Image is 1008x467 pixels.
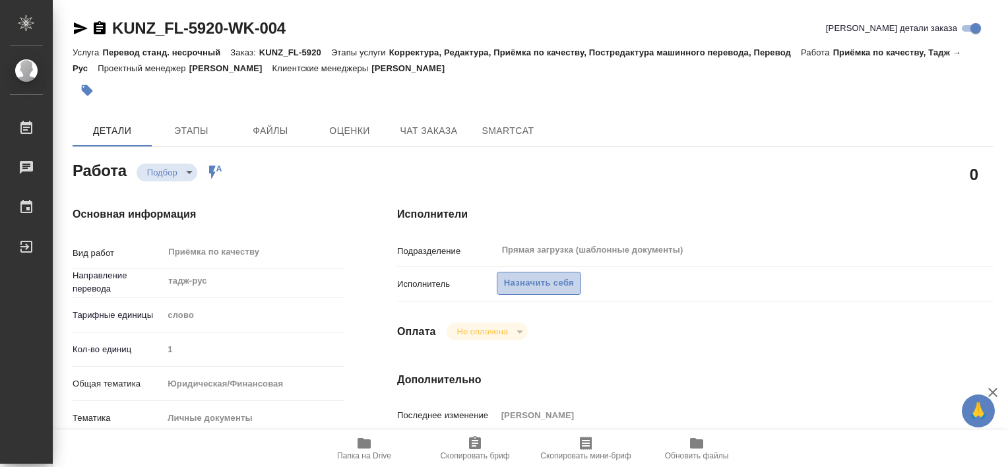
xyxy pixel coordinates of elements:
[397,123,460,139] span: Чат заказа
[801,47,833,57] p: Работа
[420,430,530,467] button: Скопировать бриф
[163,373,344,395] div: Юридическая/Финансовая
[80,123,144,139] span: Детали
[73,269,163,296] p: Направление перевода
[239,123,302,139] span: Файлы
[143,167,181,178] button: Подбор
[453,326,512,337] button: Не оплачена
[73,309,163,322] p: Тарифные единицы
[259,47,331,57] p: KUNZ_FL-5920
[112,19,286,37] a: KUNZ_FL-5920-WK-004
[160,123,223,139] span: Этапы
[440,451,509,460] span: Скопировать бриф
[826,22,957,35] span: [PERSON_NAME] детали заказа
[73,412,163,425] p: Тематика
[318,123,381,139] span: Оценки
[967,397,990,425] span: 🙏
[397,372,993,388] h4: Дополнительно
[163,340,344,359] input: Пустое поле
[92,20,108,36] button: Скопировать ссылку
[73,20,88,36] button: Скопировать ссылку для ЯМессенджера
[309,430,420,467] button: Папка на Drive
[189,63,272,73] p: [PERSON_NAME]
[476,123,540,139] span: SmartCat
[962,394,995,427] button: 🙏
[73,343,163,356] p: Кол-во единиц
[331,47,389,57] p: Этапы услуги
[397,409,497,422] p: Последнее изменение
[497,406,944,425] input: Пустое поле
[73,76,102,105] button: Добавить тэг
[397,324,436,340] h4: Оплата
[530,430,641,467] button: Скопировать мини-бриф
[497,272,581,295] button: Назначить себя
[98,63,189,73] p: Проектный менеджер
[102,47,230,57] p: Перевод станд. несрочный
[371,63,455,73] p: [PERSON_NAME]
[73,47,102,57] p: Услуга
[397,278,497,291] p: Исполнитель
[397,206,993,222] h4: Исполнители
[73,206,344,222] h4: Основная информация
[665,451,729,460] span: Обновить файлы
[230,47,259,57] p: Заказ:
[504,276,574,291] span: Назначить себя
[641,430,752,467] button: Обновить файлы
[447,323,528,340] div: Подбор
[163,407,344,429] div: Личные документы
[73,377,163,390] p: Общая тематика
[137,164,197,181] div: Подбор
[73,247,163,260] p: Вид работ
[163,304,344,327] div: слово
[337,451,391,460] span: Папка на Drive
[272,63,372,73] p: Клиентские менеджеры
[540,451,631,460] span: Скопировать мини-бриф
[389,47,801,57] p: Корректура, Редактура, Приёмка по качеству, Постредактура машинного перевода, Перевод
[397,245,497,258] p: Подразделение
[73,158,127,181] h2: Работа
[970,163,978,185] h2: 0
